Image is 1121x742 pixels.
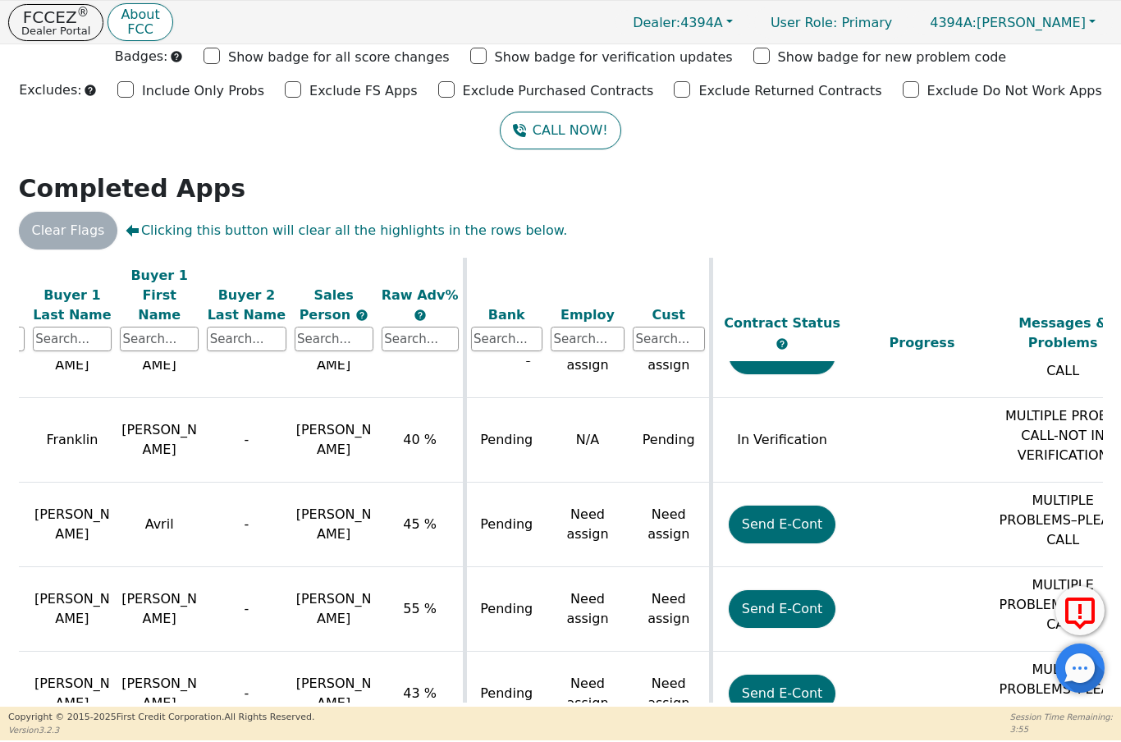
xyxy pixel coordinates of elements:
[629,398,711,483] td: Pending
[116,567,203,652] td: [PERSON_NAME]
[729,590,836,628] button: Send E-Cont
[913,10,1113,35] button: 4394A:[PERSON_NAME]
[778,48,1007,67] p: Show badge for new problem code
[633,327,705,351] input: Search...
[464,483,547,567] td: Pending
[300,286,355,322] span: Sales Person
[633,305,705,324] div: Cust
[464,398,547,483] td: Pending
[116,398,203,483] td: [PERSON_NAME]
[121,8,159,21] p: About
[8,4,103,41] button: FCCEZ®Dealer Portal
[633,15,723,30] span: 4394A
[930,15,977,30] span: 4394A:
[8,711,314,725] p: Copyright © 2015- 2025 First Credit Corporation.
[116,483,203,567] td: Avril
[724,315,840,331] span: Contract Status
[29,567,116,652] td: [PERSON_NAME]
[633,15,680,30] span: Dealer:
[29,398,116,483] td: Franklin
[547,652,629,736] td: Need assign
[33,327,112,351] input: Search...
[1055,586,1105,635] button: Report Error to FCC
[29,652,116,736] td: [PERSON_NAME]
[29,483,116,567] td: [PERSON_NAME]
[116,652,203,736] td: [PERSON_NAME]
[126,221,567,240] span: Clicking this button will clear all the highlights in the rows below.
[120,265,199,324] div: Buyer 1 First Name
[19,174,246,203] strong: Completed Apps
[754,7,908,39] p: Primary
[547,567,629,652] td: Need assign
[1010,723,1113,735] p: 3:55
[771,15,837,30] span: User Role :
[1010,711,1113,723] p: Session Time Remaining:
[711,398,852,483] td: In Verification
[927,81,1102,101] p: Exclude Do Not Work Apps
[471,327,543,351] input: Search...
[464,652,547,736] td: Pending
[224,712,314,722] span: All Rights Reserved.
[754,7,908,39] a: User Role: Primary
[729,675,836,712] button: Send E-Cont
[115,47,168,66] p: Badges:
[930,15,1086,30] span: [PERSON_NAME]
[77,5,89,20] sup: ®
[228,48,450,67] p: Show badge for all score changes
[629,652,711,736] td: Need assign
[403,432,437,447] span: 40 %
[551,327,625,351] input: Search...
[629,567,711,652] td: Need assign
[296,422,372,457] span: [PERSON_NAME]
[203,652,290,736] td: -
[495,48,733,67] p: Show badge for verification updates
[856,333,989,353] div: Progress
[403,601,437,616] span: 55 %
[296,591,372,626] span: [PERSON_NAME]
[463,81,654,101] p: Exclude Purchased Contracts
[551,305,625,324] div: Employ
[19,80,81,100] p: Excludes:
[296,676,372,711] span: [PERSON_NAME]
[464,567,547,652] td: Pending
[203,567,290,652] td: -
[120,327,199,351] input: Search...
[108,3,172,42] button: AboutFCC
[203,398,290,483] td: -
[729,506,836,543] button: Send E-Cont
[698,81,881,101] p: Exclude Returned Contracts
[33,285,112,324] div: Buyer 1 Last Name
[382,327,459,351] input: Search...
[382,286,459,302] span: Raw Adv%
[296,506,372,542] span: [PERSON_NAME]
[615,10,750,35] button: Dealer:4394A
[500,112,620,149] button: CALL NOW!
[8,724,314,736] p: Version 3.2.3
[207,285,286,324] div: Buyer 2 Last Name
[403,516,437,532] span: 45 %
[471,305,543,324] div: Bank
[309,81,418,101] p: Exclude FS Apps
[121,23,159,36] p: FCC
[547,483,629,567] td: Need assign
[295,327,373,351] input: Search...
[21,25,90,36] p: Dealer Portal
[142,81,264,101] p: Include Only Probs
[21,9,90,25] p: FCCEZ
[203,483,290,567] td: -
[207,327,286,351] input: Search...
[547,398,629,483] td: N/A
[403,685,437,701] span: 43 %
[629,483,711,567] td: Need assign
